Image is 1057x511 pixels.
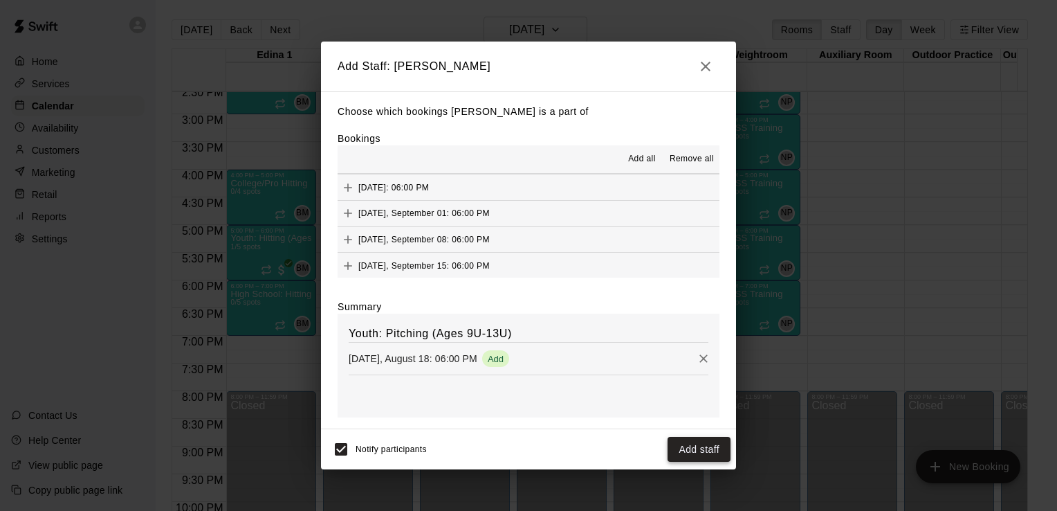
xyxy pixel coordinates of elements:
button: Add staff [668,437,730,463]
span: Add all [628,152,656,166]
span: [DATE]: 06:00 PM [358,182,429,192]
span: [DATE], September 15: 06:00 PM [358,260,490,270]
span: Add [482,354,509,364]
button: Remove [693,348,714,369]
label: Summary [338,300,382,314]
span: Notify participants [356,445,427,454]
button: Remove all [664,148,719,170]
h2: Add Staff: [PERSON_NAME] [321,42,736,91]
label: Bookings [338,133,380,144]
span: [DATE], September 01: 06:00 PM [358,208,490,218]
button: Add[DATE], September 15: 06:00 PM [338,253,719,278]
button: Add[DATE]: 06:00 PM [338,174,719,200]
button: Add all [620,148,664,170]
h6: Youth: Pitching (Ages 9U-13U) [349,325,708,343]
span: Add [338,234,358,244]
span: Remove all [670,152,714,166]
button: Add[DATE], September 01: 06:00 PM [338,201,719,226]
p: Choose which bookings [PERSON_NAME] is a part of [338,103,719,120]
span: Add [338,181,358,192]
span: Add [338,260,358,270]
span: [DATE], September 08: 06:00 PM [358,235,490,244]
p: [DATE], August 18: 06:00 PM [349,352,477,366]
button: Add[DATE], September 08: 06:00 PM [338,227,719,253]
span: Add [338,208,358,218]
